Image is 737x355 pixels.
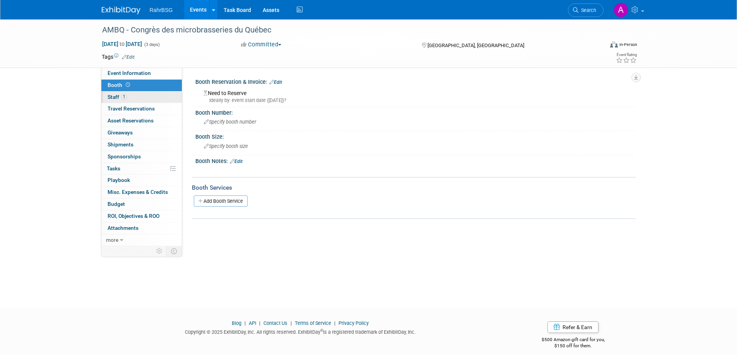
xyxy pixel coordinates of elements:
[257,320,262,326] span: |
[101,234,182,246] a: more
[203,97,630,104] div: Ideally by: event start date ([DATE])?
[427,42,524,48] span: [GEOGRAPHIC_DATA], [GEOGRAPHIC_DATA]
[101,151,182,163] a: Sponsorships
[614,3,628,17] img: Ashley Grotewold
[102,41,142,48] span: [DATE] [DATE]
[610,41,618,48] img: Format-Inperson.png
[106,237,118,243] span: more
[101,187,182,198] a: Misc. Expenses & Credits
[320,328,323,333] sup: ®
[101,68,182,79] a: Event Information
[101,115,182,127] a: Asset Reservations
[101,127,182,139] a: Giveaways
[166,246,182,256] td: Toggle Event Tabs
[122,54,135,60] a: Edit
[232,320,241,326] a: Blog
[108,177,130,183] span: Playbook
[108,153,141,160] span: Sponsorships
[192,183,636,192] div: Booth Services
[289,320,294,326] span: |
[108,82,132,88] span: Booth
[619,42,637,48] div: In-Person
[339,320,369,326] a: Privacy Policy
[195,131,636,141] div: Booth Size:
[108,70,151,76] span: Event Information
[102,7,140,14] img: ExhibitDay
[101,163,182,175] a: Tasks
[101,103,182,115] a: Travel Reservations
[332,320,337,326] span: |
[108,225,139,231] span: Attachments
[568,3,604,17] a: Search
[511,343,636,349] div: $150 off for them.
[107,165,120,172] span: Tasks
[547,321,598,333] a: Refer & Earn
[101,175,182,186] a: Playbook
[269,80,282,85] a: Edit
[108,129,133,136] span: Giveaways
[101,139,182,151] a: Shipments
[99,23,592,37] div: AMBQ - Congrès des microbrasseries du Québec
[195,107,636,117] div: Booth Number:
[238,41,284,49] button: Committed
[195,76,636,86] div: Booth Reservation & Invoice:
[243,320,248,326] span: |
[101,92,182,103] a: Staff1
[511,331,636,349] div: $500 Amazon gift card for you,
[201,87,630,104] div: Need to Reserve
[144,42,160,47] span: (3 days)
[108,117,154,124] span: Asset Reservations
[249,320,256,326] a: API
[230,159,243,164] a: Edit
[204,119,256,125] span: Specify booth number
[101,211,182,222] a: ROI, Objectives & ROO
[150,7,173,13] span: RahrBSG
[108,141,133,148] span: Shipments
[102,53,135,61] td: Tags
[108,105,155,112] span: Travel Reservations
[101,80,182,91] a: Booth
[101,199,182,210] a: Budget
[121,94,127,100] span: 1
[108,213,159,219] span: ROI, Objectives & ROO
[102,327,499,336] div: Copyright © 2025 ExhibitDay, Inc. All rights reserved. ExhibitDay is a registered trademark of Ex...
[263,320,287,326] a: Contact Us
[616,53,637,57] div: Event Rating
[108,201,125,207] span: Budget
[204,143,248,149] span: Specify booth size
[195,155,636,165] div: Booth Notes:
[578,7,596,13] span: Search
[118,41,126,47] span: to
[558,40,638,52] div: Event Format
[108,189,168,195] span: Misc. Expenses & Credits
[101,223,182,234] a: Attachments
[153,246,166,256] td: Personalize Event Tab Strip
[124,82,132,88] span: Booth not reserved yet
[194,195,248,207] a: Add Booth Service
[295,320,331,326] a: Terms of Service
[108,94,127,100] span: Staff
